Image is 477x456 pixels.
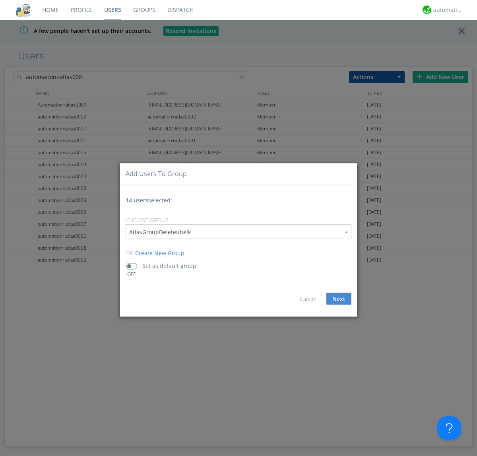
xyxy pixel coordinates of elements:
div: Add users to group [126,169,187,178]
div: Choose Group [126,216,351,224]
span: Create New Group [135,249,184,257]
p: Set as default group [142,262,196,270]
img: cddb5a64eb264b2086981ab96f4c1ba7 [16,3,30,17]
span: selected: [126,196,172,204]
img: d2d01cd9b4174d08988066c6d424eccd [423,6,431,14]
span: or [126,249,133,257]
span: 14 users [126,196,148,204]
a: Cancel [300,295,316,303]
input: Type to find a group to add users to [126,225,351,239]
button: Next [326,293,351,305]
div: automation+atlas [433,6,463,14]
div: OFF [122,271,140,277]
